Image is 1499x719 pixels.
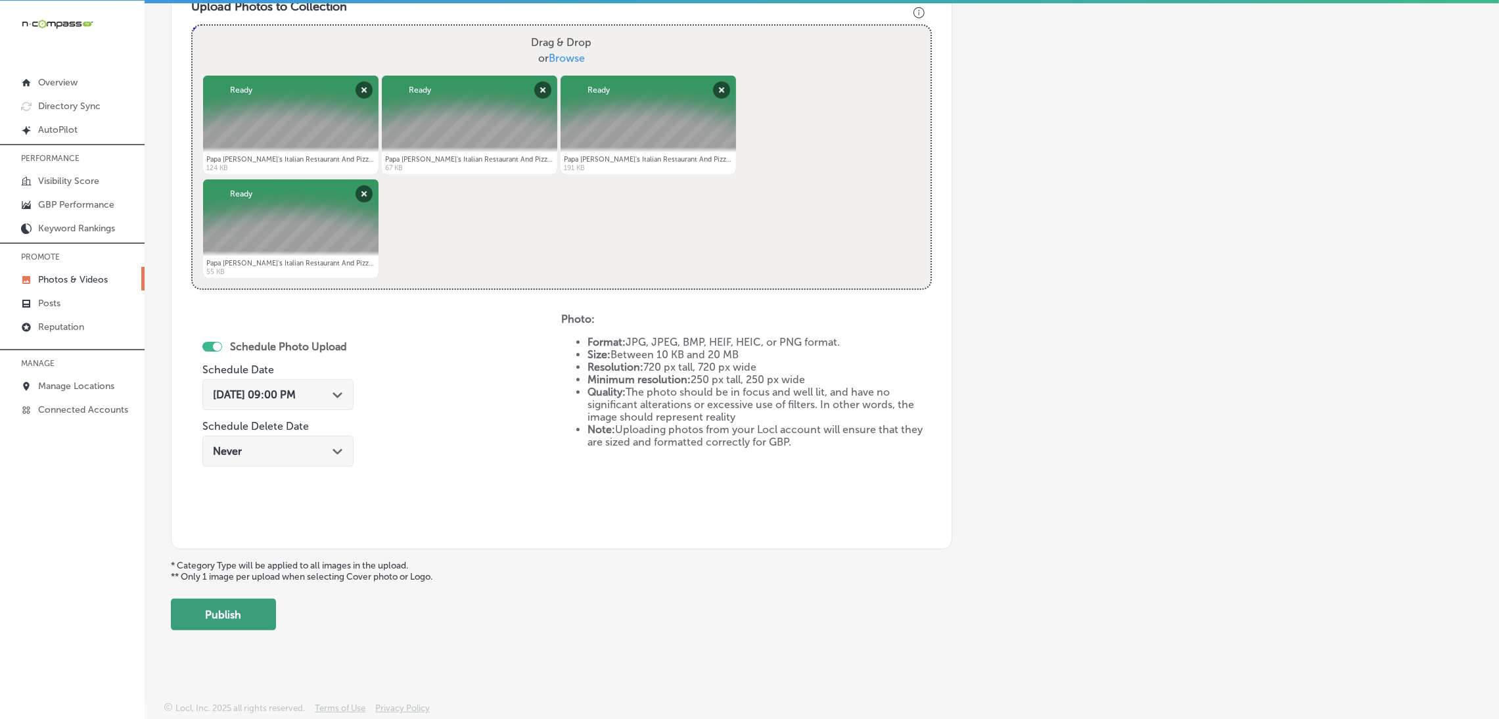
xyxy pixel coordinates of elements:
p: Locl, Inc. 2025 all rights reserved. [175,703,305,713]
p: Reputation [38,321,84,333]
span: Browse [549,52,585,64]
p: Keyword Rankings [38,223,115,234]
span: [DATE] 09:00 PM [213,388,296,401]
p: Overview [38,77,78,88]
p: Visibility Score [38,175,99,187]
p: Connected Accounts [38,404,128,415]
p: GBP Performance [38,199,114,210]
strong: Quality: [588,386,626,398]
p: AutoPilot [38,124,78,135]
label: Schedule Delete Date [202,420,309,432]
li: The photo should be in focus and well lit, and have no significant alterations or excessive use o... [588,386,931,423]
p: Manage Locations [38,381,114,392]
strong: Size: [588,348,611,361]
img: 660ab0bf-5cc7-4cb8-ba1c-48b5ae0f18e60NCTV_CLogo_TV_Black_-500x88.png [21,18,93,30]
strong: Photo: [561,313,595,325]
span: Never [213,445,242,457]
li: Uploading photos from your Locl account will ensure that they are sized and formatted correctly f... [588,423,931,448]
button: Publish [171,599,276,630]
li: Between 10 KB and 20 MB [588,348,931,361]
label: Schedule Photo Upload [230,340,347,353]
li: 720 px tall, 720 px wide [588,361,931,373]
p: * Category Type will be applied to all images in the upload. ** Only 1 image per upload when sele... [171,560,1473,582]
p: Photos & Videos [38,274,108,285]
strong: Minimum resolution: [588,373,691,386]
strong: Format: [588,336,626,348]
label: Drag & Drop or [526,30,597,72]
p: Directory Sync [38,101,101,112]
li: JPG, JPEG, BMP, HEIF, HEIC, or PNG format. [588,336,931,348]
strong: Note: [588,423,615,436]
li: 250 px tall, 250 px wide [588,373,931,386]
p: Posts [38,298,60,309]
label: Schedule Date [202,363,274,376]
strong: Resolution: [588,361,643,373]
